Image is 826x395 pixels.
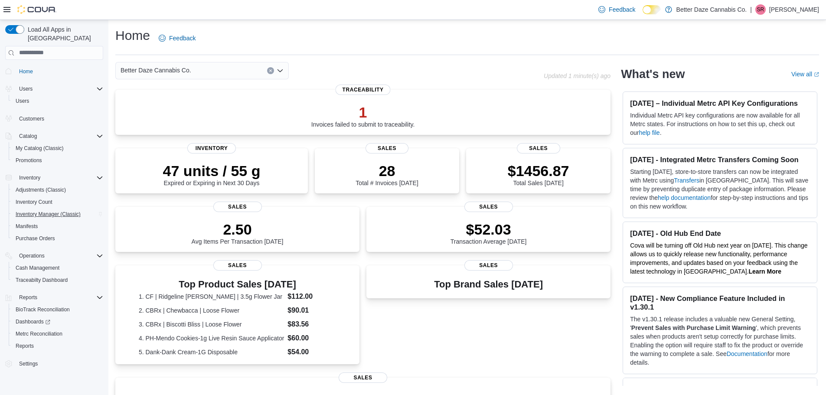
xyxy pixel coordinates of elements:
span: Traceability [336,85,391,95]
button: Users [9,95,107,107]
a: Dashboards [9,316,107,328]
a: Dashboards [12,317,54,327]
span: Dashboards [16,318,50,325]
dt: 3. CBRx | Biscotti Bliss | Loose Flower [139,320,284,329]
a: Purchase Orders [12,233,59,244]
a: Feedback [595,1,639,18]
span: Inventory Count [12,197,103,207]
span: Load All Apps in [GEOGRAPHIC_DATA] [24,25,103,42]
button: My Catalog (Classic) [9,142,107,154]
a: My Catalog (Classic) [12,143,67,153]
button: Users [16,84,36,94]
span: Operations [16,251,103,261]
button: Users [2,83,107,95]
div: Avg Items Per Transaction [DATE] [192,221,284,245]
span: Users [12,96,103,106]
button: Home [2,65,107,78]
a: Settings [16,359,41,369]
button: Inventory [2,172,107,184]
button: Reports [16,292,41,303]
strong: Prevent Sales with Purchase Limit Warning [631,324,756,331]
p: 1 [311,104,415,121]
h3: [DATE] - New Compliance Feature Included in v1.30.1 [630,294,810,311]
span: Users [16,98,29,104]
a: Manifests [12,221,41,232]
span: Adjustments (Classic) [16,186,66,193]
span: Home [16,66,103,77]
span: BioTrack Reconciliation [12,304,103,315]
a: help file [639,129,659,136]
div: Total Sales [DATE] [508,162,569,186]
button: Customers [2,112,107,125]
span: My Catalog (Classic) [16,145,64,152]
a: Adjustments (Classic) [12,185,69,195]
span: Sales [213,202,262,212]
a: Feedback [155,29,199,47]
span: Metrc Reconciliation [16,330,62,337]
nav: Complex example [5,62,103,393]
span: Inventory [19,174,40,181]
span: Reports [16,292,103,303]
dd: $90.01 [287,305,336,316]
h3: Top Product Sales [DATE] [139,279,336,290]
h3: [DATE] – Individual Metrc API Key Configurations [630,99,810,108]
span: Reports [12,341,103,351]
span: Sales [464,202,513,212]
dt: 4. PH-Mendo Cookies-1g Live Resin Sauce Applicator [139,334,284,343]
span: Customers [16,113,103,124]
a: View allExternal link [791,71,819,78]
span: Traceabilty Dashboard [12,275,103,285]
p: $52.03 [451,221,527,238]
a: Home [16,66,36,77]
div: Transaction Average [DATE] [451,221,527,245]
span: Cash Management [16,264,59,271]
span: My Catalog (Classic) [12,143,103,153]
span: Purchase Orders [16,235,55,242]
span: Sales [339,372,387,383]
button: Catalog [16,131,40,141]
p: Updated 1 minute(s) ago [544,72,611,79]
p: The v1.30.1 release includes a valuable new General Setting, ' ', which prevents sales when produ... [630,315,810,367]
span: Customers [19,115,44,122]
svg: External link [814,72,819,77]
h3: [DATE] - Integrated Metrc Transfers Coming Soon [630,155,810,164]
span: Feedback [169,34,196,42]
span: BioTrack Reconciliation [16,306,70,313]
a: Customers [16,114,48,124]
div: Invoices failed to submit to traceability. [311,104,415,128]
button: Cash Management [9,262,107,274]
p: Better Daze Cannabis Co. [676,4,747,15]
button: Promotions [9,154,107,166]
span: Inventory [16,173,103,183]
span: Catalog [19,133,37,140]
span: Manifests [16,223,38,230]
a: Transfers [674,177,699,184]
a: Cash Management [12,263,63,273]
span: Settings [16,358,103,369]
dt: 1. CF | Ridgeline [PERSON_NAME] | 3.5g Flower Jar [139,292,284,301]
span: Dashboards [12,317,103,327]
span: Reports [19,294,37,301]
button: Inventory Count [9,196,107,208]
a: Traceabilty Dashboard [12,275,71,285]
p: [PERSON_NAME] [769,4,819,15]
h3: [DATE] - Old Hub End Date [630,229,810,238]
span: Catalog [16,131,103,141]
a: Inventory Count [12,197,56,207]
h1: Home [115,27,150,44]
button: Adjustments (Classic) [9,184,107,196]
a: BioTrack Reconciliation [12,304,73,315]
p: | [750,4,752,15]
span: Sales [366,143,409,153]
button: Reports [9,340,107,352]
a: Learn More [749,268,781,275]
button: Manifests [9,220,107,232]
span: Metrc Reconciliation [12,329,103,339]
p: 28 [356,162,418,180]
p: Individual Metrc API key configurations are now available for all Metrc states. For instructions ... [630,111,810,137]
a: Users [12,96,33,106]
img: Cova [17,5,56,14]
dd: $60.00 [287,333,336,343]
span: Adjustments (Classic) [12,185,103,195]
